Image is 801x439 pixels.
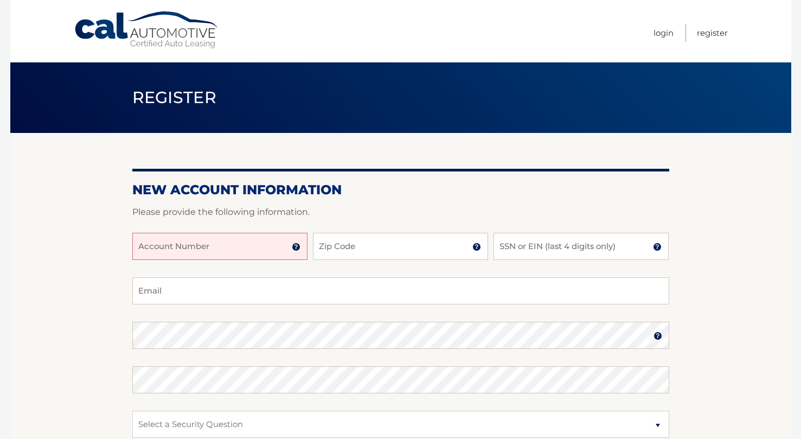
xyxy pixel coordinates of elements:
[132,87,217,107] span: Register
[74,11,220,49] a: Cal Automotive
[313,233,488,260] input: Zip Code
[653,243,662,251] img: tooltip.svg
[494,233,669,260] input: SSN or EIN (last 4 digits only)
[653,332,662,340] img: tooltip.svg
[132,277,669,304] input: Email
[132,182,669,198] h2: New Account Information
[653,24,674,42] a: Login
[292,243,300,251] img: tooltip.svg
[697,24,728,42] a: Register
[132,233,307,260] input: Account Number
[132,205,669,220] p: Please provide the following information.
[472,243,481,251] img: tooltip.svg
